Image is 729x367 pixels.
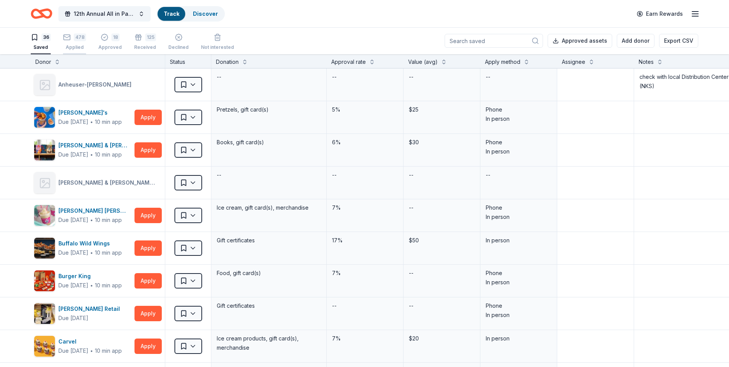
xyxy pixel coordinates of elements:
[331,268,399,279] div: 7%
[486,269,551,278] div: Phone
[331,300,337,311] div: --
[486,114,551,123] div: In person
[562,57,585,67] div: Assignee
[58,80,135,89] div: Anheuser-[PERSON_NAME]
[408,104,475,115] div: $25
[58,272,122,281] div: Burger King
[216,57,239,67] div: Donation
[42,33,51,41] div: 36
[34,237,131,259] button: Image for Buffalo Wild WingsBuffalo Wild WingsDue [DATE]∙10 min app
[58,304,123,314] div: [PERSON_NAME] Retail
[98,30,122,54] button: 18Approved
[485,57,520,67] div: Apply method
[95,216,122,224] div: 10 min app
[157,6,225,22] button: TrackDiscover
[216,300,322,311] div: Gift certificates
[408,268,414,279] div: --
[408,137,475,148] div: $30
[90,282,93,289] span: ∙
[95,151,122,158] div: 10 min app
[216,72,222,82] div: --
[486,278,551,287] div: In person
[216,170,222,180] div: --
[135,240,162,256] button: Apply
[90,249,93,256] span: ∙
[331,170,337,180] div: --
[58,337,122,346] div: Carvel
[201,30,234,54] button: Not interested
[486,236,551,245] div: In person
[135,110,162,125] button: Apply
[331,72,337,82] div: --
[74,33,86,41] div: 478
[135,339,162,354] button: Apply
[34,303,131,324] button: Image for Calvert Retail[PERSON_NAME] RetailDue [DATE]
[165,54,211,68] div: Status
[145,33,156,41] div: 125
[486,310,551,320] div: In person
[486,334,551,343] div: In person
[216,333,322,353] div: Ice cream products, gift card(s), merchandise
[58,6,151,22] button: 12th Annual All in Paddle Raffle
[34,107,131,128] button: Image for Auntie Anne's [PERSON_NAME]'sDue [DATE]∙10 min app
[95,118,122,126] div: 10 min app
[95,347,122,355] div: 10 min app
[486,212,551,222] div: In person
[34,205,55,226] img: Image for Baskin Robbins
[331,333,399,344] div: 7%
[135,306,162,321] button: Apply
[95,249,122,257] div: 10 min app
[31,30,51,54] button: 36Saved
[408,300,414,311] div: --
[408,72,414,82] div: --
[168,30,189,54] button: Declined
[331,137,399,148] div: 6%
[58,150,88,159] div: Due [DATE]
[90,118,93,125] span: ∙
[486,301,551,310] div: Phone
[58,117,88,127] div: Due [DATE]
[445,34,543,48] input: Search saved
[135,208,162,223] button: Apply
[90,217,93,223] span: ∙
[34,270,55,291] img: Image for Burger King
[34,140,55,160] img: Image for Barnes & Noble
[639,57,654,67] div: Notes
[485,72,491,82] div: --
[58,215,88,225] div: Due [DATE]
[34,205,131,226] button: Image for Baskin Robbins[PERSON_NAME] [PERSON_NAME]Due [DATE]∙10 min app
[193,10,218,17] a: Discover
[486,105,551,114] div: Phone
[58,141,131,150] div: [PERSON_NAME] & [PERSON_NAME]
[63,44,86,50] div: Applied
[34,107,55,128] img: Image for Auntie Anne's
[58,178,159,187] div: [PERSON_NAME] & [PERSON_NAME] ([GEOGRAPHIC_DATA])
[34,270,131,292] button: Image for Burger KingBurger KingDue [DATE]∙10 min app
[34,336,55,357] img: Image for Carvel
[486,138,551,147] div: Phone
[58,346,88,355] div: Due [DATE]
[34,139,131,161] button: Image for Barnes & Noble[PERSON_NAME] & [PERSON_NAME]Due [DATE]∙10 min app
[408,333,475,344] div: $20
[632,7,687,21] a: Earn Rewards
[408,170,414,180] div: --
[216,104,322,115] div: Pretzels, gift card(s)
[617,34,654,48] button: Add donor
[408,202,414,213] div: --
[98,44,122,50] div: Approved
[111,33,120,41] div: 18
[485,170,491,180] div: --
[486,147,551,156] div: In person
[58,248,88,257] div: Due [DATE]
[31,5,52,23] a: Home
[90,347,93,354] span: ∙
[63,30,86,54] button: 478Applied
[548,34,612,48] button: Approved assets
[34,238,55,259] img: Image for Buffalo Wild Wings
[408,57,438,67] div: Value (avg)
[408,235,475,246] div: $50
[216,202,322,213] div: Ice cream, gift card(s), merchandise
[34,303,55,324] img: Image for Calvert Retail
[201,44,234,50] div: Not interested
[134,30,156,54] button: 125Received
